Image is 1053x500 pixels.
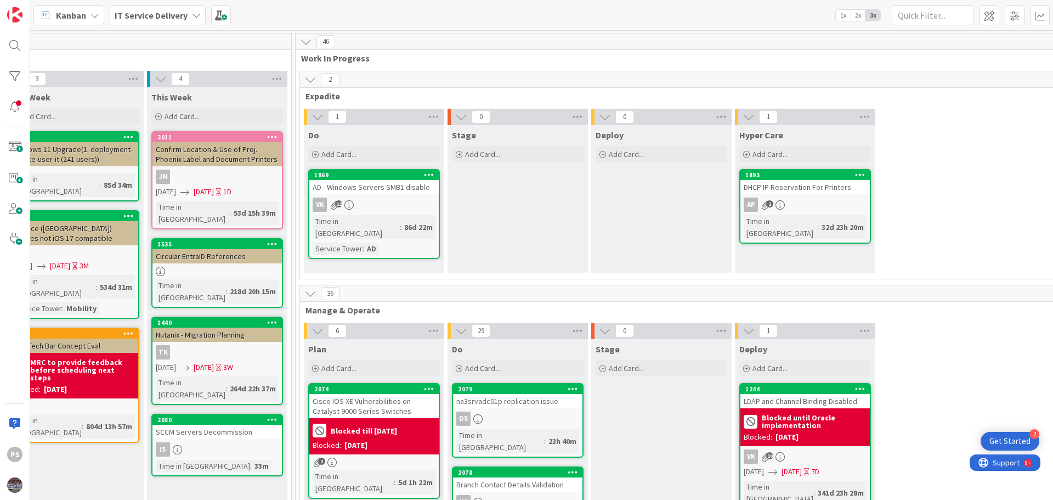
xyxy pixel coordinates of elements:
[99,179,101,191] span: :
[9,339,138,353] div: MRC Tech Bar Concept Eval
[313,215,400,239] div: Time in [GEOGRAPHIC_DATA]
[813,487,815,499] span: :
[309,384,439,418] div: 2074Cisco IOS XE Vulnerabilities on Catalyst 9000 Series Switches
[453,384,582,394] div: 2079
[321,149,356,159] span: Add Card...
[596,344,620,355] span: Stage
[609,363,644,373] span: Add Card...
[156,345,170,359] div: TK
[152,345,282,359] div: TK
[453,412,582,426] div: DS
[453,477,582,492] div: Branch Contact Details Validation
[321,73,339,86] span: 2
[782,466,802,477] span: [DATE]
[740,198,870,212] div: AP
[225,383,227,395] span: :
[615,324,634,338] span: 0
[82,420,83,432] span: :
[739,344,767,355] span: Deploy
[7,477,22,493] img: avatar
[250,460,252,472] span: :
[223,362,233,373] div: 3W
[328,110,347,123] span: 1
[97,281,135,293] div: 534d 31m
[309,180,439,194] div: AD - Windows Servers SMB1 disable
[9,211,138,221] div: 903
[309,384,439,394] div: 2074
[453,468,582,492] div: 2078Branch Contact Details Validation
[851,10,865,21] span: 2x
[316,35,335,48] span: 46
[328,324,347,338] span: 6
[229,207,231,219] span: :
[363,243,364,255] span: :
[14,212,138,220] div: 903
[194,186,214,198] span: [DATE]
[308,344,326,355] span: Plan
[401,221,435,233] div: 86d 22m
[453,468,582,477] div: 2078
[744,466,764,477] span: [DATE]
[83,420,135,432] div: 804d 13h 57m
[156,362,176,373] span: [DATE]
[95,281,97,293] span: :
[152,132,282,142] div: 2011
[314,385,439,393] div: 2074
[171,72,190,86] span: 4
[759,324,778,338] span: 1
[544,435,546,447] span: :
[62,302,64,314] span: :
[453,394,582,408] div: na3srvadc01p replication issue
[9,329,138,353] div: 257MRC Tech Bar Concept Eval
[465,149,500,159] span: Add Card...
[744,215,817,239] div: Time in [GEOGRAPHIC_DATA]
[817,221,819,233] span: :
[12,173,99,197] div: Time in [GEOGRAPHIC_DATA]
[9,211,138,245] div: 903Replace ([GEOGRAPHIC_DATA]) iPhones not iOS 17 compatible
[152,318,282,328] div: 1440
[759,110,778,123] span: 1
[740,450,870,464] div: VK
[152,318,282,342] div: 1440Nutanix - Migration Planning
[331,427,397,435] b: Blocked till [DATE]
[9,142,138,166] div: Windows 11 Upgrade(1. deployment-update-user-it (241 users))
[157,416,282,424] div: 2080
[740,180,870,194] div: DHCP IP Reservation For Printers
[12,302,62,314] div: Service Tower
[394,476,395,488] span: :
[80,260,89,272] div: 3M
[981,432,1039,451] div: Open Get Started checklist, remaining modules: 2
[819,221,867,233] div: 32d 23h 20m
[892,5,974,25] input: Quick Filter...
[615,110,634,123] span: 0
[309,170,439,194] div: 1869AD - Windows Servers SMB1 disable
[752,149,788,159] span: Add Card...
[252,460,271,472] div: 33m
[152,170,282,184] div: JM
[7,7,22,23] img: Visit kanbanzone.com
[231,207,279,219] div: 53d 15h 39m
[30,358,135,381] b: MRC to provide feedback before scheduling next steps
[811,466,819,477] div: 7D
[762,414,867,429] b: Blocked until Oracle implementation
[744,198,758,212] div: AP
[55,4,61,13] div: 9+
[115,10,188,21] b: IT Service Delivery
[156,377,225,401] div: Time in [GEOGRAPHIC_DATA]
[44,384,67,395] div: [DATE]
[64,302,99,314] div: Mobility
[740,384,870,394] div: 1244
[766,452,773,459] span: 10
[156,442,170,457] div: Is
[50,260,70,272] span: [DATE]
[744,450,758,464] div: VK
[452,130,476,141] span: Stage
[12,414,82,439] div: Time in [GEOGRAPHIC_DATA]
[745,171,870,179] div: 1893
[156,170,170,184] div: JM
[313,243,363,255] div: Service Tower
[344,440,367,451] div: [DATE]
[989,436,1031,447] div: Get Started
[152,328,282,342] div: Nutanix - Migration Planning
[152,425,282,439] div: SCCM Servers Decommission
